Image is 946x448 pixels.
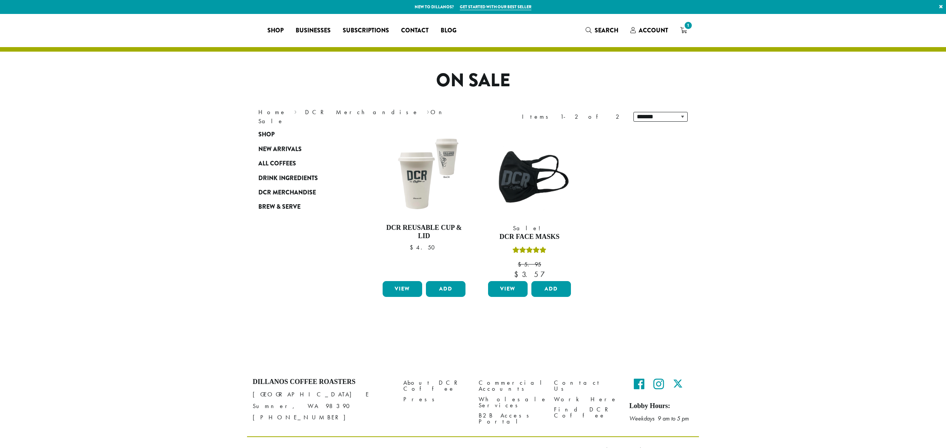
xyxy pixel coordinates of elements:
nav: Breadcrumb [258,108,462,126]
a: Find DCR Coffee [554,404,618,420]
h5: Lobby Hours: [629,402,693,410]
span: Search [595,26,618,35]
span: Shop [258,130,275,139]
a: Search [580,24,624,37]
img: LO1212.01.png [381,131,467,218]
a: About DCR Coffee [403,378,467,394]
span: Shop [267,26,284,35]
a: New Arrivals [258,142,349,156]
a: Get started with our best seller [460,4,531,10]
div: Items 1-2 of 2 [522,112,622,121]
a: Drink Ingredients [258,171,349,185]
span: New Arrivals [258,145,302,154]
a: DCR Reusable Cup & Lid $4.50 [381,131,467,278]
h4: DCR Reusable Cup & Lid [381,224,467,240]
span: Sale! [486,224,573,233]
a: DCR Merchandise [258,185,349,200]
a: DCR Merchandise [305,108,419,116]
h1: On Sale [253,70,693,92]
span: Subscriptions [343,26,389,35]
span: $ [410,243,416,251]
a: Brew & Serve [258,200,349,214]
span: DCR Merchandise [258,188,316,197]
button: Add [426,281,465,297]
span: Blog [441,26,456,35]
a: Shop [258,127,349,142]
button: Add [531,281,571,297]
em: Weekdays 9 am to 5 pm [629,414,689,422]
a: Wholesale Services [479,394,543,410]
a: B2B Access Portal [479,410,543,427]
h4: Dillanos Coffee Roasters [253,378,392,386]
p: [GEOGRAPHIC_DATA] E Sumner, WA 98390 [PHONE_NUMBER] [253,389,392,423]
a: Contact Us [554,378,618,394]
span: $ [518,260,524,268]
a: Sale! DCR Face MasksRated 5.00 out of 5 $5.95 [486,131,573,278]
div: Rated 5.00 out of 5 [513,246,546,257]
a: Shop [261,24,290,37]
span: Businesses [296,26,331,35]
span: Drink Ingredients [258,174,318,183]
span: All Coffees [258,159,296,168]
img: Mask_WhiteBackground-300x300.png [486,131,573,218]
a: Work Here [554,394,618,404]
a: Commercial Accounts [479,378,543,394]
span: › [294,105,297,117]
span: Contact [401,26,429,35]
a: View [488,281,528,297]
a: Press [403,394,467,404]
a: View [383,281,422,297]
span: 1 [683,20,693,31]
bdi: 4.50 [410,243,438,251]
a: All Coffees [258,156,349,171]
bdi: 3.57 [514,269,545,279]
span: › [427,105,429,117]
span: $ [514,269,522,279]
h4: DCR Face Masks [486,233,573,241]
span: Brew & Serve [258,202,301,212]
span: Account [639,26,668,35]
bdi: 5.95 [518,260,541,268]
a: Home [258,108,286,116]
